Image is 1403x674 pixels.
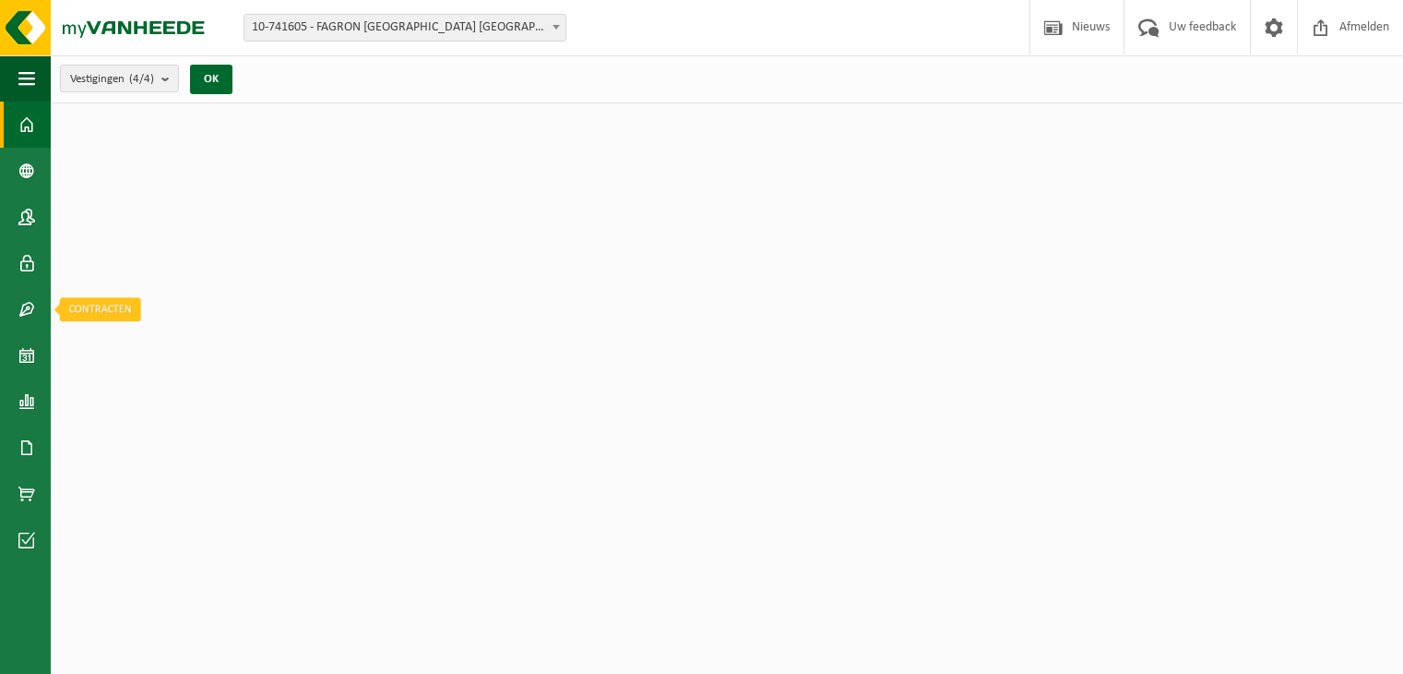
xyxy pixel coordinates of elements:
[129,73,154,85] count: (4/4)
[244,14,566,42] span: 10-741605 - FAGRON BELGIUM NV - NAZARETH
[60,65,179,92] button: Vestigingen(4/4)
[70,66,154,93] span: Vestigingen
[190,65,232,94] button: OK
[244,15,565,41] span: 10-741605 - FAGRON BELGIUM NV - NAZARETH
